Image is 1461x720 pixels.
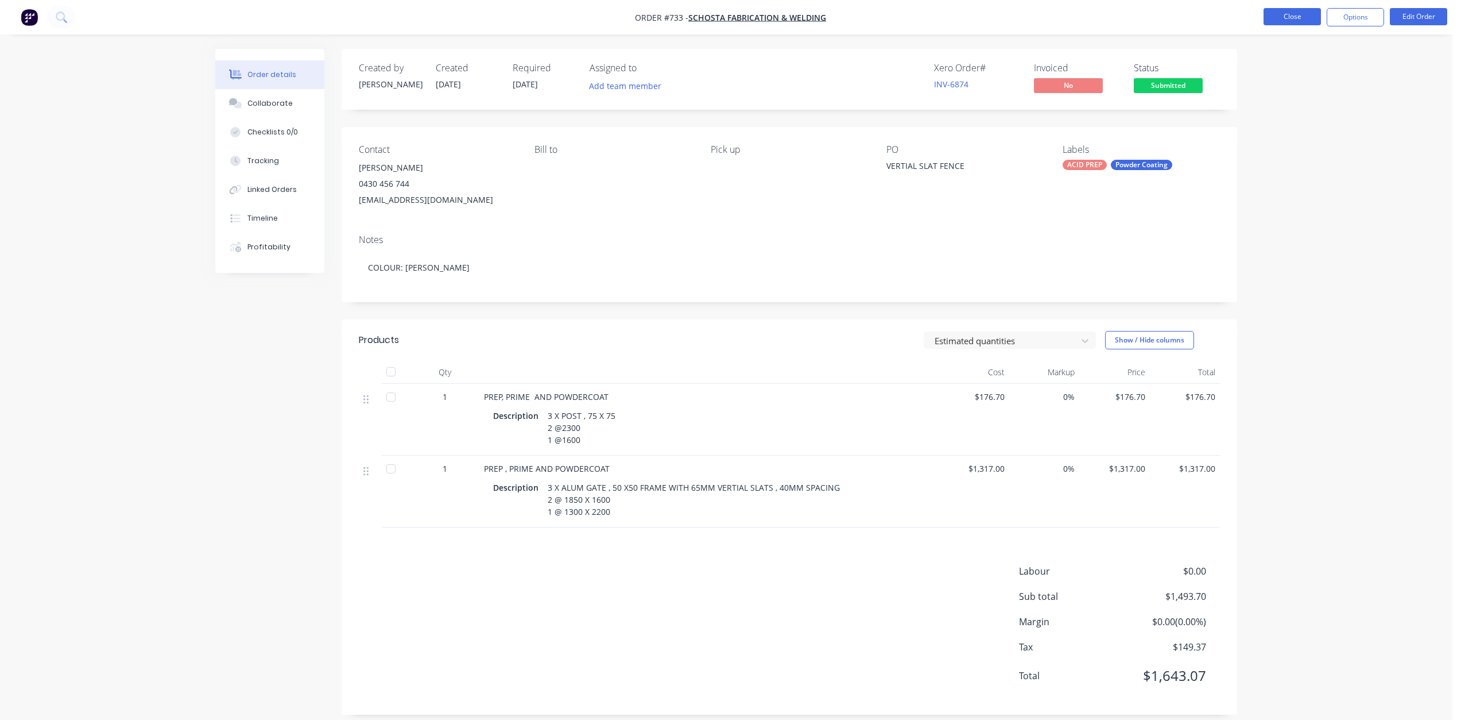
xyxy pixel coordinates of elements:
[1154,463,1216,475] span: $1,317.00
[543,407,620,448] div: 3 X POST , 75 X 75 2 @2300 1 @1600
[359,192,516,208] div: [EMAIL_ADDRESS][DOMAIN_NAME]
[443,463,447,475] span: 1
[1014,463,1075,475] span: 0%
[359,250,1220,285] div: COLOUR: [PERSON_NAME]
[215,118,324,147] button: Checklists 0/0
[1121,665,1206,686] span: $1,643.07
[484,391,609,402] span: PREP, PRIME AND POWDERCOAT
[1390,8,1447,25] button: Edit Order
[1019,615,1121,629] span: Margin
[1019,590,1121,603] span: Sub total
[1034,78,1103,93] span: No
[215,204,324,233] button: Timeline
[711,144,868,155] div: Pick up
[436,63,499,74] div: Created
[513,79,538,90] span: [DATE]
[247,98,293,109] div: Collaborate
[247,242,290,252] div: Profitability
[1327,8,1384,26] button: Options
[1063,144,1220,155] div: Labels
[247,70,296,80] div: Order details
[1264,8,1321,25] button: Close
[1084,463,1145,475] span: $1,317.00
[215,60,324,89] button: Order details
[1121,640,1206,654] span: $149.37
[939,361,1009,384] div: Cost
[534,144,692,155] div: Bill to
[688,12,826,23] a: Schosta Fabrication & Welding
[934,63,1020,74] div: Xero Order #
[1014,391,1075,403] span: 0%
[1121,564,1206,578] span: $0.00
[359,144,516,155] div: Contact
[590,63,704,74] div: Assigned to
[1134,78,1203,95] button: Submitted
[1034,63,1120,74] div: Invoiced
[934,79,968,90] a: INV-6874
[886,144,1044,155] div: PO
[443,391,447,403] span: 1
[1154,391,1216,403] span: $176.70
[1150,361,1220,384] div: Total
[215,175,324,204] button: Linked Orders
[493,407,543,424] div: Description
[1019,564,1121,578] span: Labour
[359,333,399,347] div: Products
[247,184,297,195] div: Linked Orders
[359,78,422,90] div: [PERSON_NAME]
[1079,361,1150,384] div: Price
[215,147,324,175] button: Tracking
[21,9,38,26] img: Factory
[410,361,479,384] div: Qty
[943,463,1005,475] span: $1,317.00
[1134,78,1203,93] span: Submitted
[583,78,668,94] button: Add team member
[543,479,847,520] div: 3 X ALUM GATE , 50 X50 FRAME WITH 65MM VERTIAL SLATS , 40MM SPACING 2 @ 1850 X 1600 1 @ 1300 X 2200
[359,160,516,208] div: [PERSON_NAME]0430 456 744[EMAIL_ADDRESS][DOMAIN_NAME]
[1084,391,1145,403] span: $176.70
[484,463,610,474] span: PREP , PRIME AND POWDERCOAT
[359,234,1220,245] div: Notes
[886,160,1030,176] div: VERTIAL SLAT FENCE
[436,79,461,90] span: [DATE]
[215,233,324,261] button: Profitability
[1019,669,1121,683] span: Total
[359,160,516,176] div: [PERSON_NAME]
[1019,640,1121,654] span: Tax
[1134,63,1220,74] div: Status
[247,156,279,166] div: Tracking
[513,63,576,74] div: Required
[359,63,422,74] div: Created by
[359,176,516,192] div: 0430 456 744
[943,391,1005,403] span: $176.70
[1063,160,1107,170] div: ACID PREP
[247,127,298,137] div: Checklists 0/0
[1009,361,1080,384] div: Markup
[635,12,688,23] span: Order #733 -
[247,213,278,224] div: Timeline
[1121,590,1206,603] span: $1,493.70
[1121,615,1206,629] span: $0.00 ( 0.00 %)
[1111,160,1172,170] div: Powder Coating
[493,479,543,496] div: Description
[590,78,668,94] button: Add team member
[1105,331,1194,349] button: Show / Hide columns
[215,89,324,118] button: Collaborate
